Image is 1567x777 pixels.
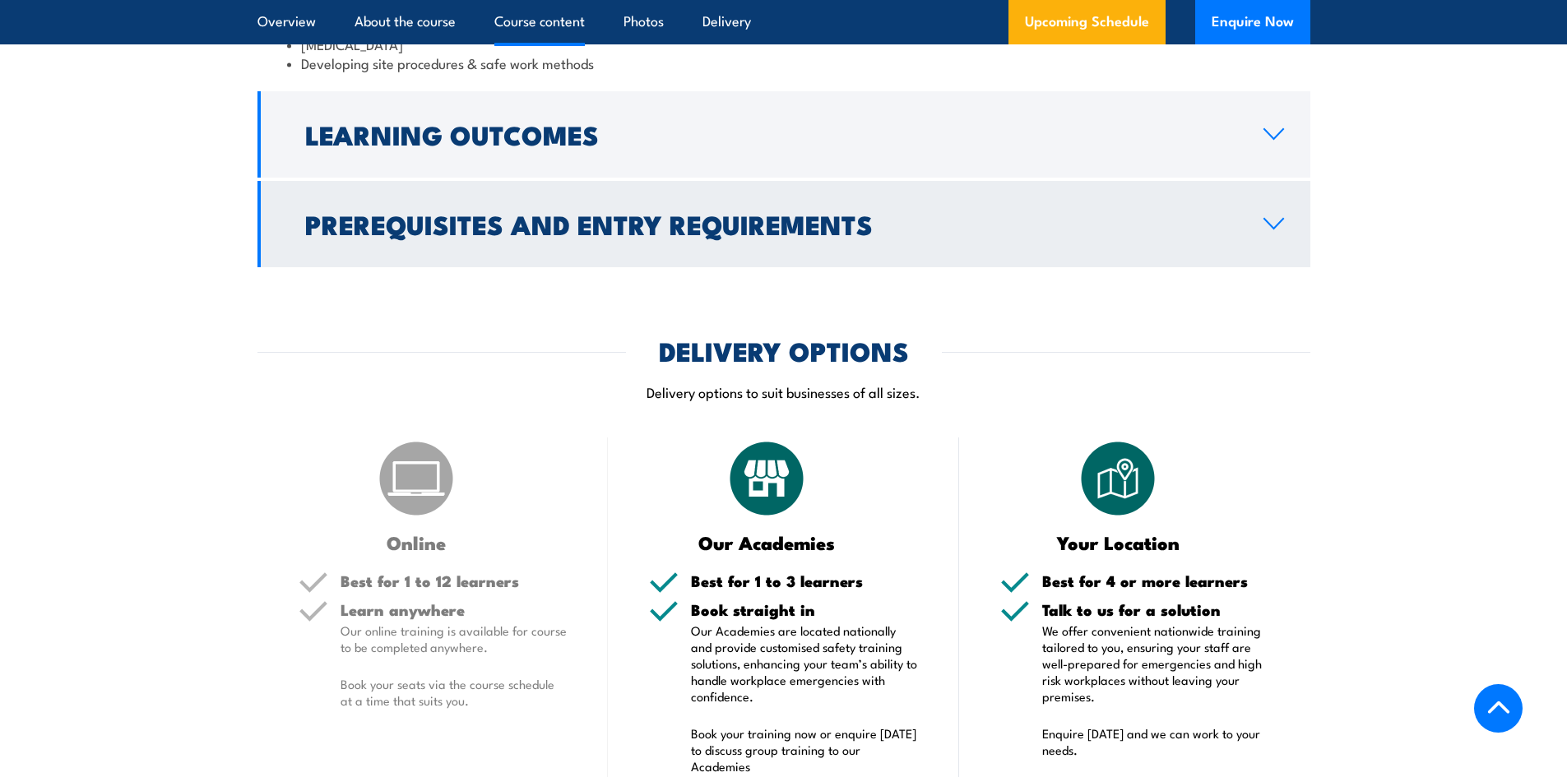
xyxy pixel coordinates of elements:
h2: Learning Outcomes [305,123,1237,146]
h5: Best for 4 or more learners [1042,573,1269,589]
h5: Best for 1 to 12 learners [341,573,568,589]
a: Learning Outcomes [257,91,1310,178]
h3: Online [299,533,535,552]
a: Prerequisites and Entry Requirements [257,181,1310,267]
h5: Talk to us for a solution [1042,602,1269,617]
li: Developing site procedures & safe work methods [287,53,1281,72]
p: Our Academies are located nationally and provide customised safety training solutions, enhancing ... [691,622,918,705]
h3: Our Academies [649,533,885,552]
h3: Your Location [1000,533,1236,552]
p: Delivery options to suit businesses of all sizes. [257,382,1310,401]
h5: Learn anywhere [341,602,568,617]
p: Book your training now or enquire [DATE] to discuss group training to our Academies [691,725,918,775]
h2: DELIVERY OPTIONS [659,339,909,362]
p: Enquire [DATE] and we can work to your needs. [1042,725,1269,758]
h5: Best for 1 to 3 learners [691,573,918,589]
p: We offer convenient nationwide training tailored to you, ensuring your staff are well-prepared fo... [1042,622,1269,705]
p: Book your seats via the course schedule at a time that suits you. [341,676,568,709]
h2: Prerequisites and Entry Requirements [305,212,1237,235]
h5: Book straight in [691,602,918,617]
p: Our online training is available for course to be completed anywhere. [341,622,568,655]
